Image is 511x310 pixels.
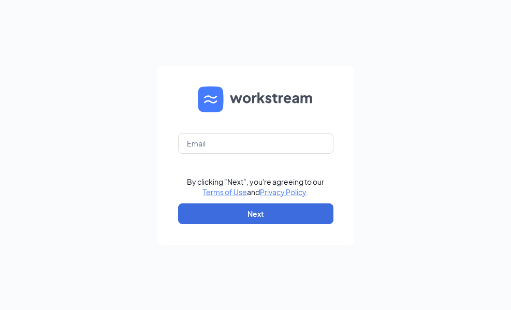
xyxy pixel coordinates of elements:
[187,176,324,197] div: By clicking "Next", you're agreeing to our and .
[260,187,306,197] a: Privacy Policy
[178,203,333,224] button: Next
[178,133,333,154] input: Email
[198,86,314,112] img: WS logo and Workstream text
[203,187,247,197] a: Terms of Use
